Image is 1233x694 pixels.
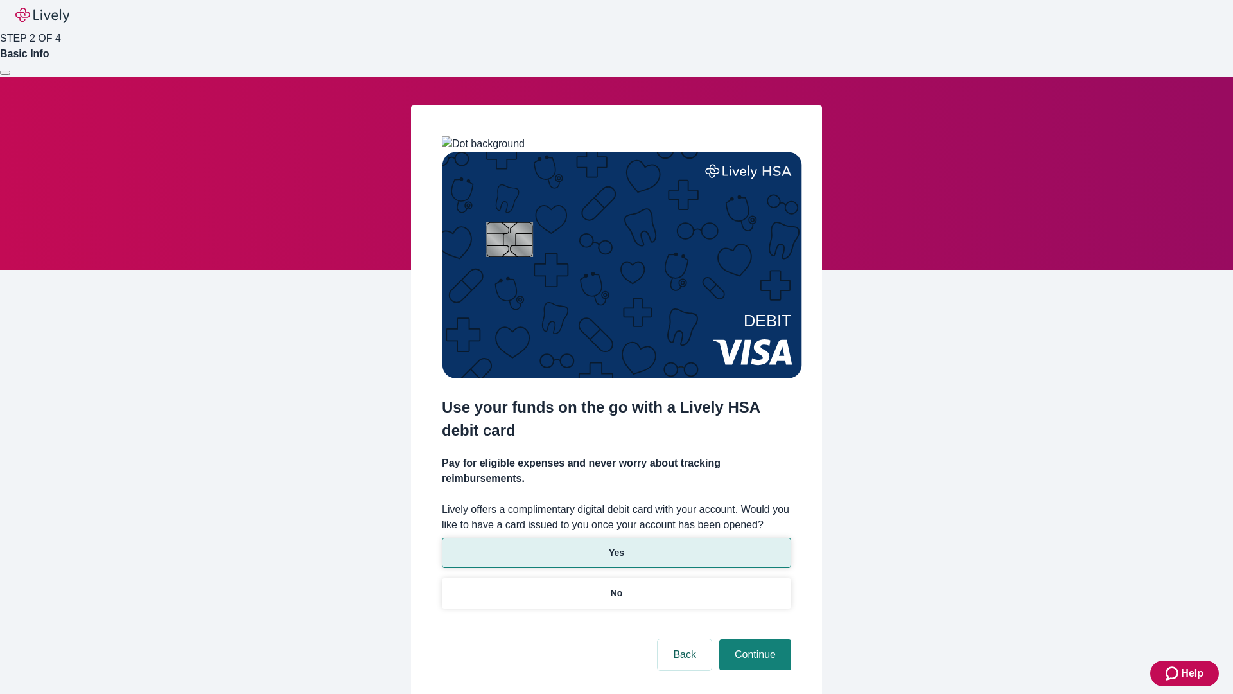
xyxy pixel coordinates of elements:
[15,8,69,23] img: Lively
[609,546,624,560] p: Yes
[658,639,712,670] button: Back
[442,502,791,533] label: Lively offers a complimentary digital debit card with your account. Would you like to have a card...
[442,456,791,486] h4: Pay for eligible expenses and never worry about tracking reimbursements.
[442,538,791,568] button: Yes
[1150,661,1219,686] button: Zendesk support iconHelp
[719,639,791,670] button: Continue
[611,587,623,600] p: No
[442,136,525,152] img: Dot background
[442,396,791,442] h2: Use your funds on the go with a Lively HSA debit card
[442,152,802,378] img: Debit card
[1166,666,1181,681] svg: Zendesk support icon
[442,578,791,609] button: No
[1181,666,1203,681] span: Help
